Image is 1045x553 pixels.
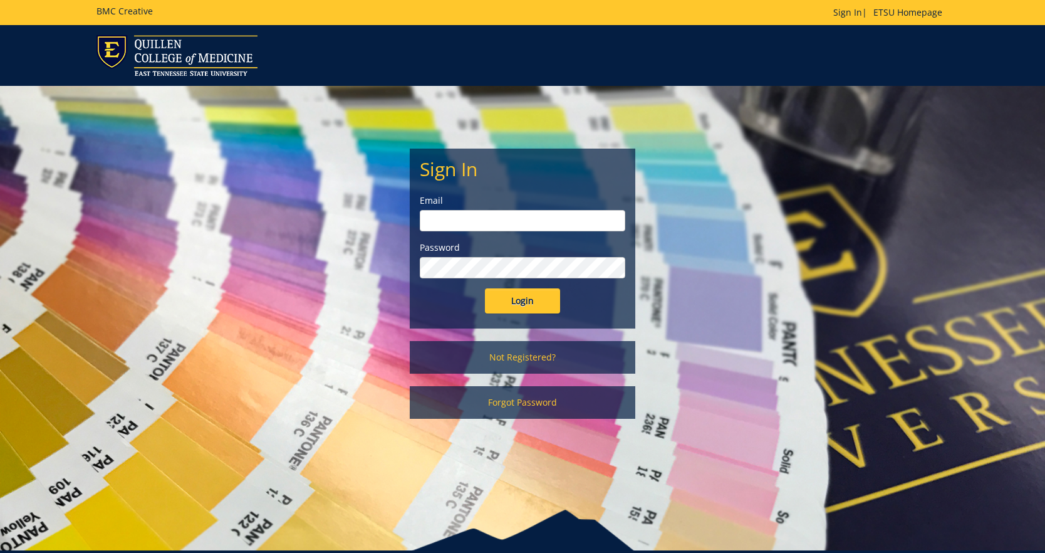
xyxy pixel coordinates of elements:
[420,159,625,179] h2: Sign In
[420,241,625,254] label: Password
[96,6,153,16] h5: BMC Creative
[96,35,257,76] img: ETSU logo
[485,288,560,313] input: Login
[410,341,635,374] a: Not Registered?
[867,6,949,18] a: ETSU Homepage
[833,6,949,19] p: |
[410,386,635,419] a: Forgot Password
[833,6,862,18] a: Sign In
[420,194,625,207] label: Email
